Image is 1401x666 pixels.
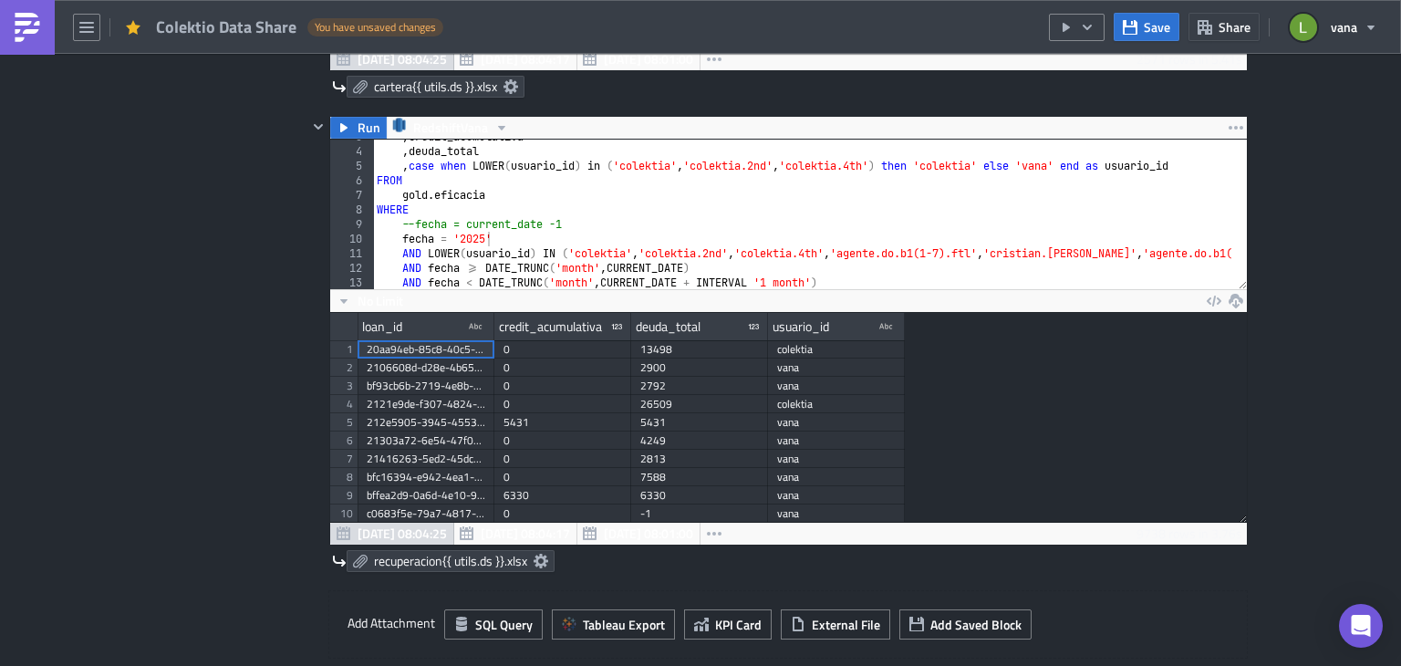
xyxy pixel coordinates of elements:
button: Share [1188,13,1260,41]
div: 0 [503,377,622,395]
div: 13 [330,276,374,290]
div: credit_acumulativa [499,313,602,340]
button: Run [330,117,387,139]
button: [DATE] 08:01:00 [576,523,700,545]
div: 4 [330,144,374,159]
div: vana [777,450,896,468]
div: 5431 [640,413,759,432]
div: 2106608d-d28e-4b65-bc39-349828574aa1 [367,359,485,377]
div: colektia [777,395,896,413]
div: 2571 rows in 5.41s [1136,48,1242,70]
button: Add Saved Block [899,609,1032,640]
div: 5431 [503,413,622,432]
div: 2900 [640,359,759,377]
span: vana [1331,17,1357,36]
img: PushMetrics [13,13,42,42]
a: recuperacion{{ utils.ds }}.xlsx [347,550,555,572]
span: SQL Query [475,615,533,634]
span: cartera{{ utils.ds }}.xlsx [374,78,497,95]
div: 0 [503,468,622,486]
span: No Limit [358,291,403,310]
div: 11 [330,246,374,261]
label: Add Attachment [348,609,435,637]
div: -1 [640,505,759,523]
div: 21416263-5ed2-45dc-b2e6-0d2af1894b92 [367,450,485,468]
img: Avatar [1288,12,1319,43]
div: bfc16394-e942-4ea1-a926-e59331a1aa47 [367,468,485,486]
div: 9738 rows in 3.76s [1136,523,1242,545]
div: 20aa94eb-85c8-40c5-8331-99028624016e [367,340,485,359]
div: 7588 [640,468,759,486]
div: 0 [503,340,622,359]
div: 12 [330,261,374,276]
div: vana [777,413,896,432]
div: 8 [330,203,374,217]
div: 2813 [640,450,759,468]
span: Add Saved Block [930,615,1022,634]
span: recuperacion{{ utils.ds }}.xlsx [374,553,527,569]
button: vana [1279,7,1387,47]
div: vana [777,359,896,377]
button: External File [781,609,890,640]
button: Save [1114,13,1179,41]
span: [DATE] 08:01:00 [604,49,693,68]
div: 2792 [640,377,759,395]
div: 4249 [640,432,759,450]
span: [DATE] 08:01:00 [604,524,693,543]
span: [DATE] 08:04:17 [481,49,570,68]
div: 0 [503,450,622,468]
div: deuda_total [636,313,700,340]
button: RedshiftVana [386,117,515,139]
span: Save [1144,17,1170,36]
a: cartera{{ utils.ds }}.xlsx [347,76,524,98]
div: 10 [330,232,374,246]
div: 6330 [503,486,622,505]
div: 212e5905-3945-4553-ba49-92d966a17f90 [367,413,485,432]
div: 6330 [640,486,759,505]
div: usuario_id [773,313,829,340]
span: RedshiftVana [413,117,488,139]
div: 26509 [640,395,759,413]
span: KPI Card [715,615,762,634]
strong: Colektio [304,7,354,22]
span: [DATE] 08:04:25 [358,49,447,68]
div: Open Intercom Messenger [1339,604,1383,648]
div: 0 [503,359,622,377]
div: vana [777,377,896,395]
div: vana [777,505,896,523]
div: bffea2d9-0a6d-4e10-9b40-1bdf3cb0aa57 [367,486,485,505]
span: Share [1219,17,1251,36]
button: KPI Card [684,609,772,640]
button: [DATE] 08:01:00 [576,48,700,70]
div: 5 [330,159,374,173]
span: External File [812,615,880,634]
button: [DATE] 08:04:25 [330,48,454,70]
div: 2121e9de-f307-4824-9246-755ec16f1dfd [367,395,485,413]
div: bf93cb6b-2719-4e8b-a7df-12ef9b207b43 [367,377,485,395]
div: colektia [777,340,896,359]
div: 13498 [640,340,759,359]
div: 21303a72-6e54-47f0-898c-69523070b097 [367,432,485,450]
div: 7 [330,188,374,203]
div: 0 [503,395,622,413]
button: [DATE] 08:04:25 [330,523,454,545]
div: 0 [503,432,622,450]
div: vana [777,468,896,486]
p: ✅ Se envio el archivo de recuperacin y de cartera a [7,7,871,22]
button: SQL Query [444,609,543,640]
div: vana [777,432,896,450]
button: [DATE] 08:04:17 [453,523,577,545]
div: 9 [330,217,374,232]
button: Tableau Export [552,609,675,640]
span: Run [358,117,380,139]
button: [DATE] 08:04:17 [453,48,577,70]
div: 6 [330,173,374,188]
span: [DATE] 08:04:17 [481,524,570,543]
body: Rich Text Area. Press ALT-0 for help. [7,7,871,22]
button: Hide content [307,116,329,138]
span: Colektio Data Share [156,16,298,37]
span: You have unsaved changes [315,20,436,35]
div: c0683f5e-79a7-4817-8e0e-12145bc1e154 [367,505,485,523]
div: 0 [503,505,622,523]
span: [DATE] 08:04:25 [358,524,447,543]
